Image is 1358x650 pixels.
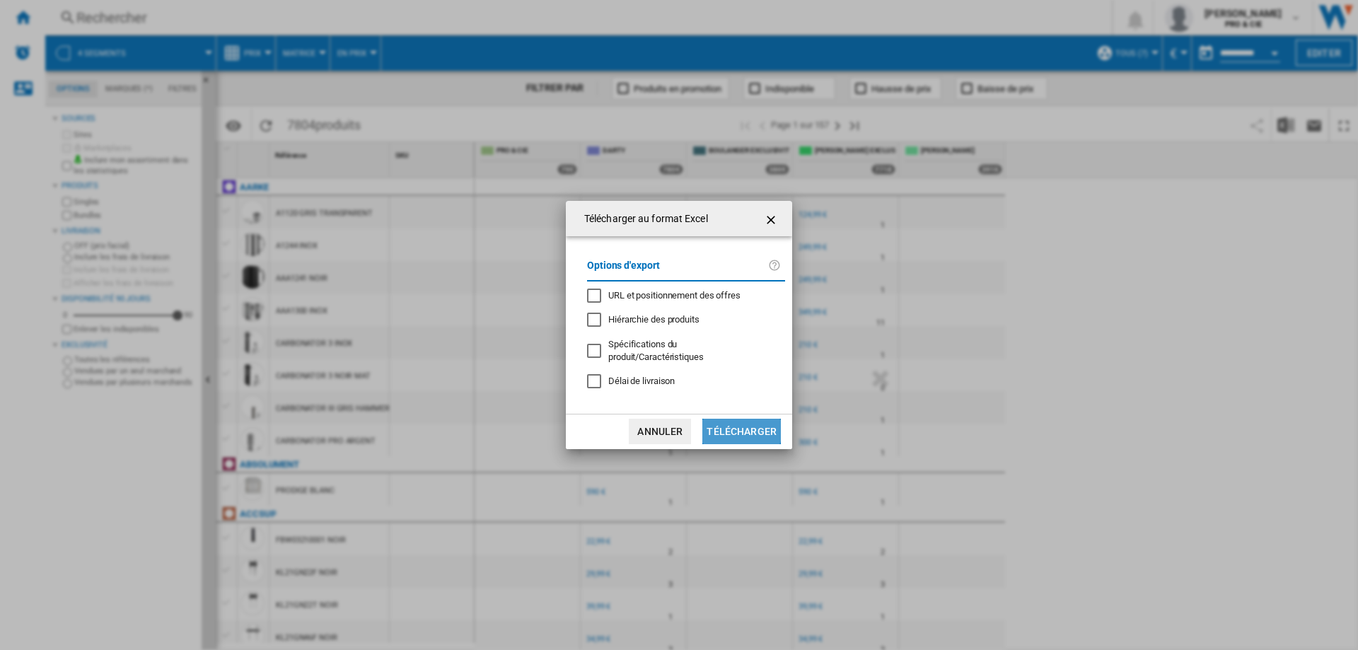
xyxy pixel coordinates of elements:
md-checkbox: Délai de livraison [587,375,785,388]
div: S'applique uniquement à la vision catégorie [608,338,774,364]
md-checkbox: URL et positionnement des offres [587,289,774,302]
span: URL et positionnement des offres [608,290,741,301]
span: Délai de livraison [608,376,675,386]
ng-md-icon: getI18NText('BUTTONS.CLOSE_DIALOG') [764,211,781,228]
span: Spécifications du produit/Caractéristiques [608,339,704,362]
label: Options d'export [587,257,768,284]
md-checkbox: Hiérarchie des produits [587,313,774,327]
h4: Télécharger au format Excel [577,212,708,226]
button: getI18NText('BUTTONS.CLOSE_DIALOG') [758,204,787,233]
button: Annuler [629,419,691,444]
span: Hiérarchie des produits [608,314,700,325]
button: Télécharger [702,419,781,444]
